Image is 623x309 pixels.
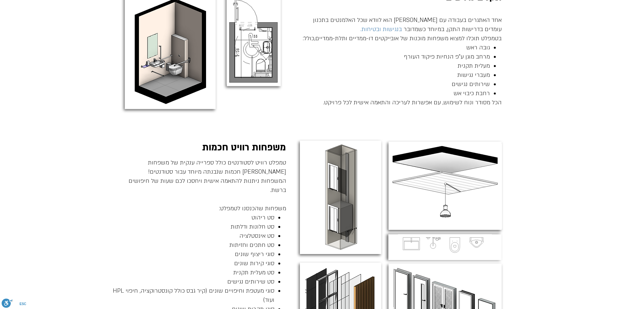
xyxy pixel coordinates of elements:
[129,177,286,194] span: המשפחות ניתנות להתאמה אישית ויחסכו לכם שעות של חיפושים ברשת.
[229,241,274,249] span: סט חתכים וחזיתות
[398,234,492,255] img: טמפלט רוויט לסטודנטים Revit Flow
[313,16,502,33] span: אחד האתגרים בעבודה עם [PERSON_NAME] הוא לוודא שכל האלמנטים בתכנון עומדים בדרישות התקן, במיוחד כשמ...
[231,223,274,231] span: סט חלונות ודלתות
[235,250,274,258] span: סוגי ריצוף שונים
[227,278,274,285] span: סט שירותים נגישים
[322,144,359,251] img: טמפלט רוויט לסטודנטים Revit Flow elevator
[360,26,402,33] span: בנגישות ובטיחות.
[219,205,286,212] span: משפחות שהכנסנו לטמפלט:
[148,159,286,176] span: טמפלט רוויט לסטודנטים כולל ספרייה ענקית של משפחות [PERSON_NAME] חכמות שנבנתה מיוחד עבור סטודנטים!
[389,144,502,229] img: טמפלט רוויט לסטודנטים Revit Flow
[239,232,274,240] span: סט אינסטלציה
[454,90,490,97] span: רחבת כיבוי אש
[458,62,490,70] span: מעלית תקנית
[303,35,314,42] span: כולל:
[233,269,274,276] span: סט מעלית תקנית
[457,71,490,79] span: מעברי נגישות
[466,44,490,51] span: גובה ראש
[452,80,490,88] span: שירותים נגישים
[202,141,286,154] span: משפחות רוויט חכמות
[113,287,274,304] span: סוגי מעטפת וחיפויים שונים (קיר גבס כולל קונסטרוקציה, חיפוי HPL ועוד)
[303,35,502,42] span: בטמפלט תוכלו למצוא משפחות מוכנות של אובייקטים דו-ממדיים ותלת-ממדיים,
[323,99,502,106] span: הכל מסודר ונוח לשימוש, עם אפשרות לעריכה והתאמה אישית לכל פרויקט.
[234,260,274,267] span: סוגי קירות שונים
[251,214,274,221] span: סט ריהוט
[404,53,490,60] span: מרחב מוגן ע"פ הנחיות פיקוד העורף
